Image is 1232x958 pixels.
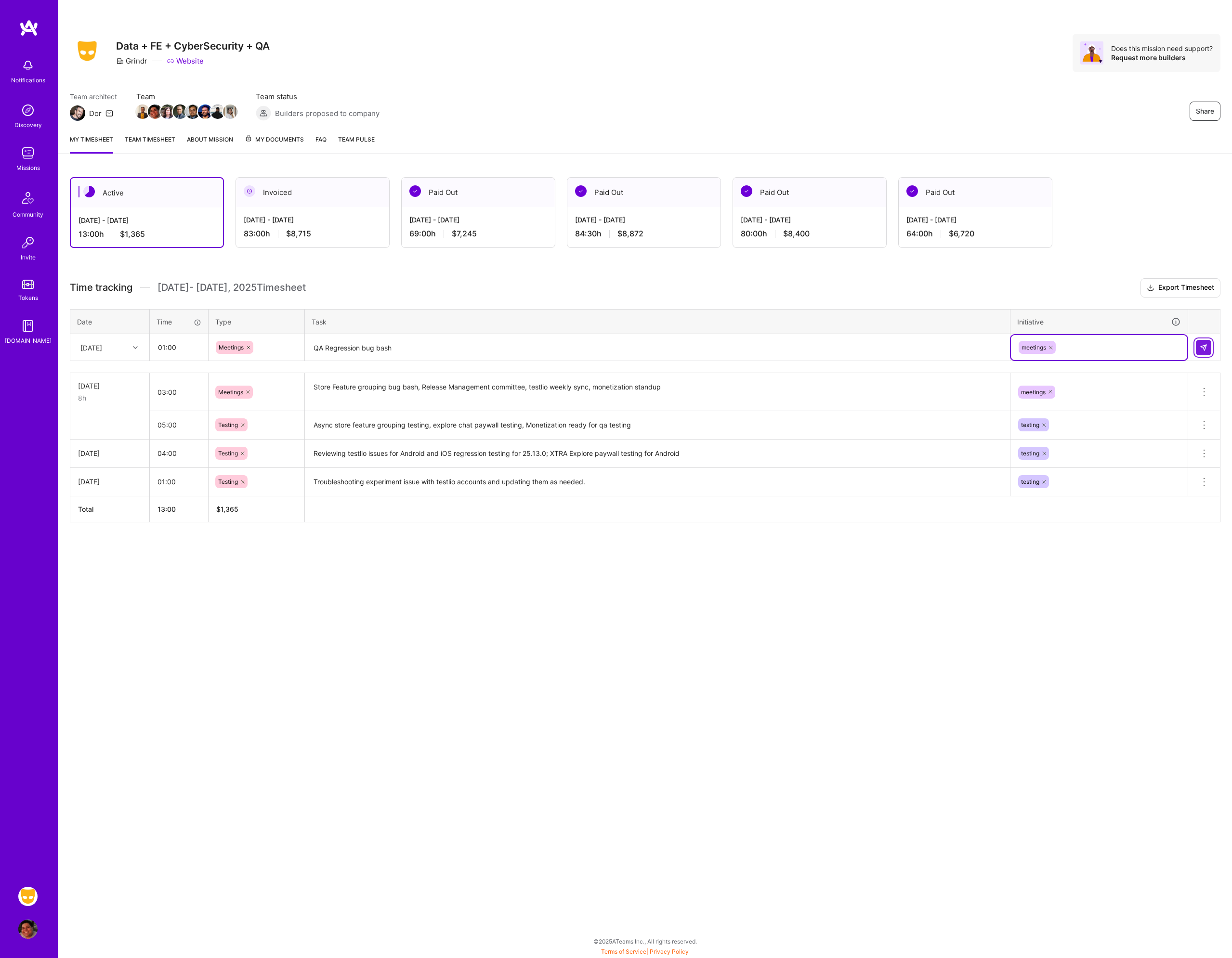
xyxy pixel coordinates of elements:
[133,345,138,350] i: icon Chevron
[79,229,215,239] div: 13:00 h
[244,215,381,225] div: [DATE] - [DATE]
[650,948,689,955] a: Privacy Policy
[306,335,1009,361] textarea: QA Regression bug bash
[219,344,244,351] span: Meetings
[14,120,42,130] div: Discovery
[1021,388,1046,396] span: meetings
[452,229,477,239] span: $7,245
[5,336,52,346] div: [DOMAIN_NAME]
[16,186,39,209] img: Community
[216,505,238,513] span: $ 1,365
[149,104,161,120] a: Team Member Avatar
[18,293,38,303] div: Tokens
[167,56,204,66] a: Website
[18,143,38,163] img: teamwork
[150,496,209,522] th: 13:00
[80,342,102,352] div: [DATE]
[617,229,643,239] span: $8,872
[210,104,225,119] img: Team Member Avatar
[150,469,208,494] input: HH:MM
[209,309,305,334] th: Type
[160,104,175,119] img: Team Member Avatar
[70,134,113,154] a: My timesheet
[906,229,1044,239] div: 64:00 h
[58,929,1232,953] div: © 2025 ATeams Inc., All rights reserved.
[741,229,878,239] div: 80:00 h
[256,105,271,121] img: Builders proposed to company
[306,469,1009,495] textarea: Troubleshooting experiment issue with testlio accounts and updating them as needed.
[70,105,85,121] img: Team Architect
[187,134,233,154] a: About Mission
[218,450,238,457] span: Testing
[89,108,102,118] div: Dor
[148,104,162,119] img: Team Member Avatar
[79,215,215,225] div: [DATE] - [DATE]
[906,215,1044,225] div: [DATE] - [DATE]
[78,477,142,487] div: [DATE]
[18,233,38,252] img: Invite
[136,91,236,102] span: Team
[1022,344,1046,351] span: meetings
[306,412,1009,439] textarea: Async store feature grouping testing, explore chat paywall testing, Monetization ready for qa tes...
[1196,340,1212,355] div: null
[174,104,186,120] a: Team Member Avatar
[150,379,208,405] input: HH:MM
[199,104,211,120] a: Team Member Avatar
[218,421,238,428] span: Testing
[150,412,208,438] input: HH:MM
[733,178,886,207] div: Paid Out
[315,134,327,154] a: FAQ
[409,229,547,239] div: 69:00 h
[16,163,40,173] div: Missions
[1196,106,1214,116] span: Share
[741,185,752,197] img: Paid Out
[245,134,304,145] span: My Documents
[70,282,132,294] span: Time tracking
[18,919,38,939] img: User Avatar
[306,374,1009,410] textarea: Store Feature grouping bug bash, Release Management committee, testlio weekly sync, monetization ...
[409,185,421,197] img: Paid Out
[18,56,38,75] img: bell
[22,280,34,289] img: tokens
[161,104,174,120] a: Team Member Avatar
[575,229,713,239] div: 84:30 h
[218,478,238,485] span: Testing
[120,229,145,239] span: $1,365
[1190,102,1220,121] button: Share
[244,229,381,239] div: 83:00 h
[186,104,199,120] a: Team Member Avatar
[1021,450,1039,457] span: testing
[256,91,380,102] span: Team status
[236,178,389,207] div: Invoiced
[1021,478,1039,485] span: testing
[402,178,555,207] div: Paid Out
[601,948,646,955] a: Terms of Service
[218,388,243,396] span: Meetings
[18,887,38,906] img: Grindr: Data + FE + CyberSecurity + QA
[575,185,587,197] img: Paid Out
[18,316,38,336] img: guide book
[70,38,105,64] img: Company Logo
[70,309,150,334] th: Date
[18,101,38,120] img: discovery
[11,75,45,85] div: Notifications
[245,134,304,154] a: My Documents
[338,136,375,143] span: Team Pulse
[1080,41,1103,65] img: Avatar
[306,440,1009,467] textarea: Reviewing testlio issues for Android and iOS regression testing for 25.13.0; XTRA Explore paywall...
[567,178,721,207] div: Paid Out
[601,948,689,955] span: |
[224,104,236,120] a: Team Member Avatar
[83,186,95,197] img: Active
[70,91,117,102] span: Team architect
[223,104,237,119] img: Team Member Avatar
[1111,44,1213,53] div: Does this mission need support?
[116,57,124,65] i: icon CompanyGray
[1200,344,1207,351] img: Submit
[150,335,208,360] input: HH:MM
[19,19,39,37] img: logo
[1147,283,1154,293] i: icon Download
[185,104,200,119] img: Team Member Avatar
[16,919,40,939] a: User Avatar
[244,185,255,197] img: Invoiced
